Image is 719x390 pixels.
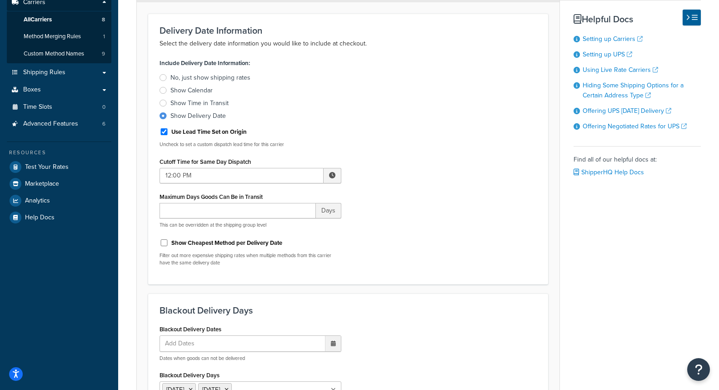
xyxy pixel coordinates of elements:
p: Select the delivery date information you would like to include at checkout. [160,38,537,49]
a: ShipperHQ Help Docs [574,167,644,177]
a: Setting up UPS [583,50,632,59]
h3: Helpful Docs [574,14,701,24]
span: Help Docs [25,214,55,222]
a: Offering Negotiated Rates for UPS [583,122,687,131]
h3: Blackout Delivery Days [160,305,537,315]
a: Setting up Carriers [583,34,643,44]
a: Boxes [7,81,111,98]
div: Resources [7,149,111,157]
span: Marketplace [25,180,59,188]
label: Include Delivery Date Information: [160,57,250,70]
h3: Delivery Date Information [160,25,537,35]
a: AllCarriers8 [7,11,111,28]
li: Method Merging Rules [7,28,111,45]
label: Show Cheapest Method per Delivery Date [171,239,282,247]
span: Boxes [23,86,41,94]
li: Custom Method Names [7,46,111,62]
span: Shipping Rules [23,69,65,76]
label: Cutoff Time for Same Day Dispatch [160,158,251,165]
span: 9 [102,50,105,58]
span: 0 [102,103,105,111]
span: Analytics [25,197,50,205]
li: Time Slots [7,99,111,116]
div: Show Calendar [170,86,213,95]
a: Using Live Rate Carriers [583,65,658,75]
p: Uncheck to set a custom dispatch lead time for this carrier [160,141,341,148]
span: Test Your Rates [25,163,69,171]
a: Help Docs [7,209,111,226]
p: Dates when goods can not be delivered [160,355,341,362]
button: Open Resource Center [687,358,710,381]
a: Hiding Some Shipping Options for a Certain Address Type [583,81,684,100]
span: All Carriers [24,16,52,24]
label: Maximum Days Goods Can Be in Transit [160,193,263,200]
div: Show Delivery Date [170,111,226,121]
a: Analytics [7,192,111,209]
label: Blackout Delivery Days [160,372,220,379]
a: Advanced Features6 [7,116,111,132]
p: Filter out more expensive shipping rates when multiple methods from this carrier have the same de... [160,252,341,266]
span: 1 [103,33,105,41]
div: No, just show shipping rates [170,73,250,82]
span: Advanced Features [23,120,78,128]
a: Shipping Rules [7,64,111,81]
span: Add Dates [162,336,206,351]
button: Hide Help Docs [683,10,701,25]
a: Custom Method Names9 [7,46,111,62]
span: Custom Method Names [24,50,84,58]
a: Marketplace [7,176,111,192]
div: Find all of our helpful docs at: [574,146,701,179]
p: This can be overridden at the shipping group level [160,222,341,228]
label: Blackout Delivery Dates [160,326,221,333]
span: Days [316,203,341,218]
span: Time Slots [23,103,52,111]
a: Offering UPS [DATE] Delivery [583,106,671,116]
li: Advanced Features [7,116,111,132]
a: Method Merging Rules1 [7,28,111,45]
label: Use Lead Time Set on Origin [171,128,247,136]
span: 8 [102,16,105,24]
a: Test Your Rates [7,159,111,175]
span: 6 [102,120,105,128]
div: Show Time in Transit [170,99,229,108]
a: Time Slots0 [7,99,111,116]
span: Method Merging Rules [24,33,81,41]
